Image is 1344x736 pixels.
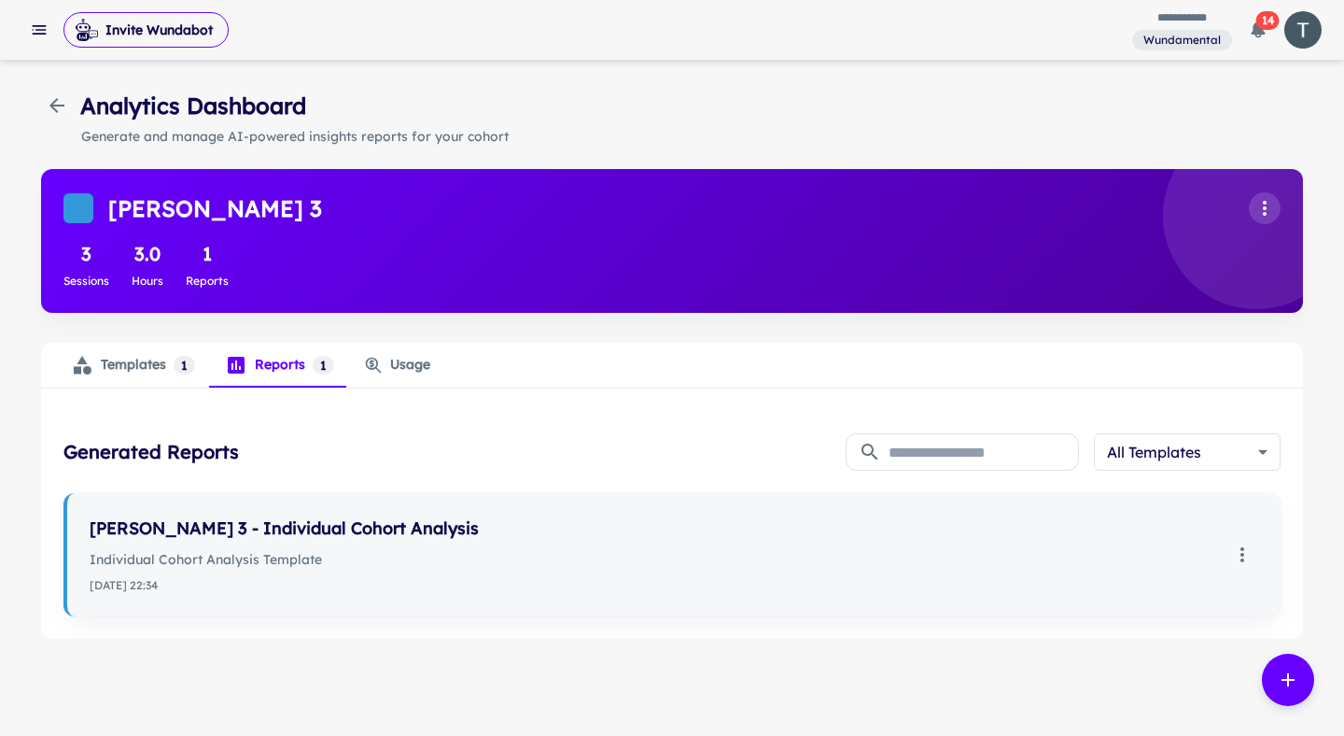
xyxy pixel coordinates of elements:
span: Wundamental [1136,32,1228,49]
button: Cohort actions [1249,192,1281,224]
span: 1 [174,358,195,373]
p: Individual Cohort Analysis Template [90,549,1219,570]
h5: 1 [186,240,229,268]
span: 1 [313,358,334,373]
h6: [PERSON_NAME] 3 - Individual Cohort Analysis [90,516,1219,542]
button: generate report [1262,654,1314,706]
span: Invite Wundabot to record a meeting [63,11,229,49]
button: 14 [1239,11,1277,49]
span: 14 [1256,11,1280,30]
h5: 3 [63,240,109,268]
h5: Generated Reports [63,438,239,466]
span: You are a member of this workspace. Contact your workspace owner for assistance. [1132,28,1232,51]
p: Generate and manage AI-powered insights reports for your cohort [41,126,1303,147]
img: photoURL [1284,11,1322,49]
h4: Analytics Dashboard [80,89,306,122]
div: Templates [71,354,195,376]
span: Hours [132,274,163,288]
div: Select report: trest 3 - Individual Cohort Analysis [63,493,1281,616]
h5: 3.0 [132,240,163,268]
div: analytics tabs [56,343,1288,388]
div: Reports [225,354,334,376]
div: All Templates [1094,433,1281,471]
div: Usage [364,356,430,375]
span: Sessions [63,274,109,288]
span: Reports [186,274,229,288]
span: [DATE] 22:34 [90,577,158,594]
button: Invite Wundabot [63,12,229,48]
h4: [PERSON_NAME] 3 [108,191,322,225]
